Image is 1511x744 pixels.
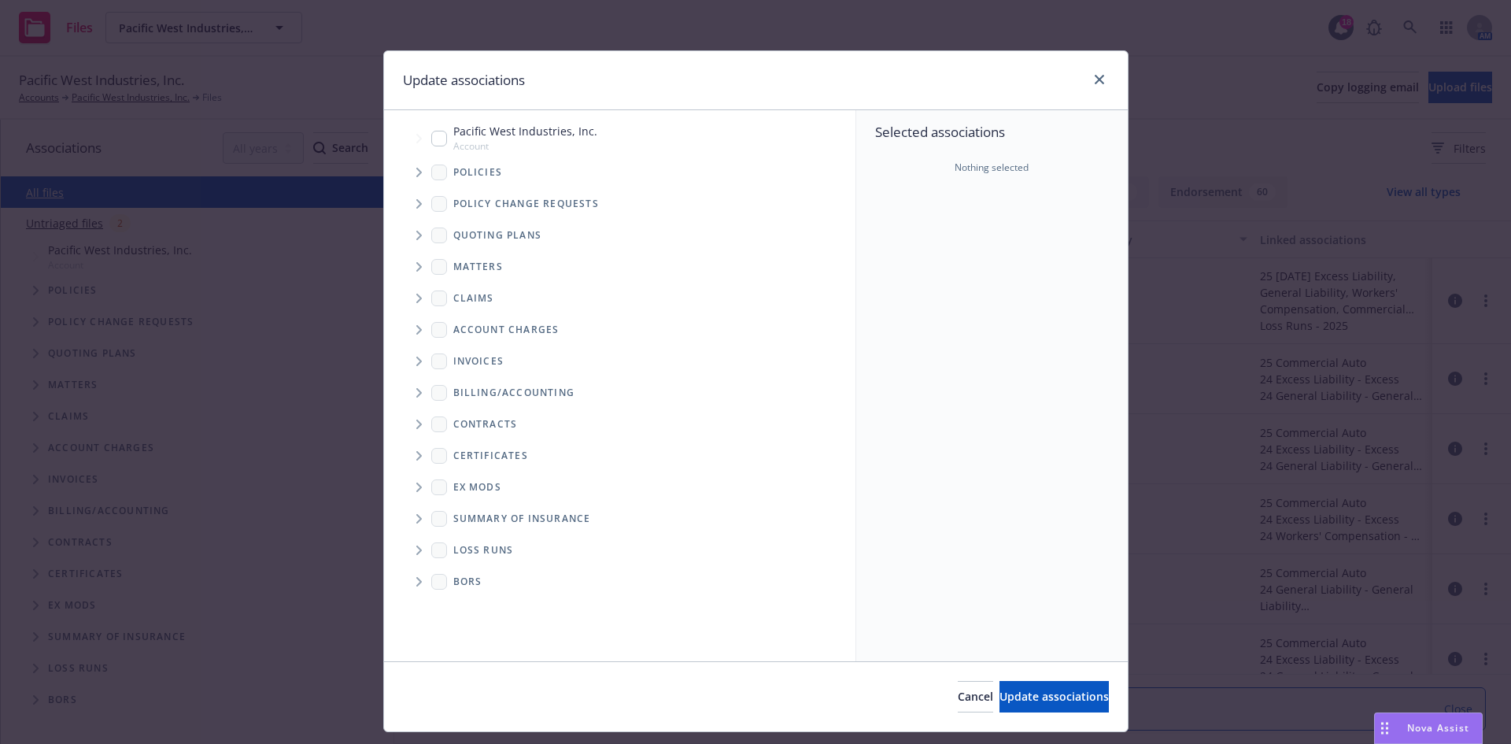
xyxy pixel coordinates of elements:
[453,294,494,303] span: Claims
[999,681,1109,713] button: Update associations
[384,120,855,376] div: Tree Example
[453,483,501,492] span: Ex Mods
[1090,70,1109,89] a: close
[1375,713,1395,743] div: Drag to move
[999,689,1109,704] span: Update associations
[958,681,993,713] button: Cancel
[453,231,542,240] span: Quoting plans
[403,70,525,91] h1: Update associations
[875,123,1109,142] span: Selected associations
[453,168,503,177] span: Policies
[453,139,597,153] span: Account
[453,514,591,524] span: Summary of insurance
[453,123,597,139] span: Pacific West Industries, Inc.
[453,357,504,366] span: Invoices
[453,325,560,335] span: Account charges
[453,420,518,429] span: Contracts
[453,199,599,209] span: Policy change requests
[453,451,528,461] span: Certificates
[955,161,1029,175] span: Nothing selected
[384,377,855,598] div: Folder Tree Example
[1374,713,1483,744] button: Nova Assist
[958,689,993,704] span: Cancel
[453,262,503,272] span: Matters
[1407,721,1469,735] span: Nova Assist
[453,577,482,587] span: BORs
[453,388,575,398] span: Billing/Accounting
[453,546,514,555] span: Loss Runs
